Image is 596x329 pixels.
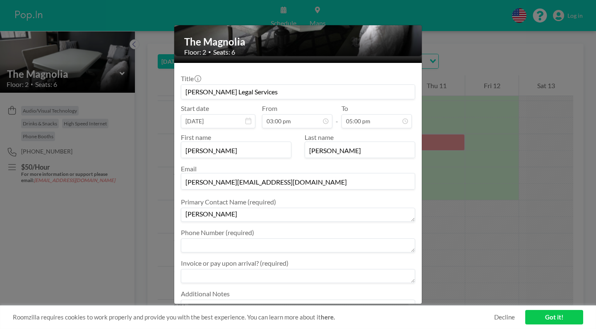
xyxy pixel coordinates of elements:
input: First name [181,144,291,158]
a: Decline [494,313,515,321]
label: Last name [305,133,334,141]
span: Seats: 6 [213,48,235,56]
a: here. [321,313,335,321]
label: From [262,104,277,113]
h2: The Magnolia [184,36,413,48]
input: Last name [305,144,415,158]
label: First name [181,133,211,141]
label: To [341,104,348,113]
input: Email [181,175,415,189]
label: Invoice or pay upon arrival? (required) [181,259,288,267]
span: Floor: 2 [184,48,206,56]
label: Additional Notes [181,290,230,298]
label: Email [181,165,197,173]
label: Start date [181,104,209,113]
label: Primary Contact Name (required) [181,198,276,206]
span: - [336,107,338,125]
label: Phone Number (required) [181,228,254,237]
label: Title [181,74,200,83]
input: Guest reservation [181,85,415,99]
a: Got it! [525,310,583,324]
span: Roomzilla requires cookies to work properly and provide you with the best experience. You can lea... [13,313,494,321]
span: • [208,49,211,55]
